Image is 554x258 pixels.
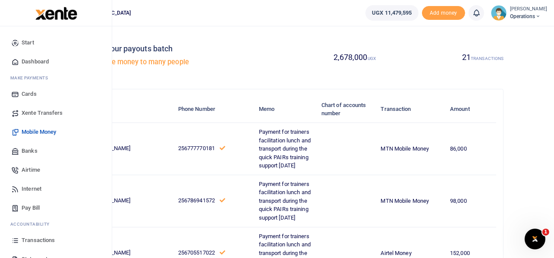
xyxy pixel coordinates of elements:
span: Airtime [22,166,40,174]
th: Phone Number: activate to sort column ascending [173,96,254,123]
a: Airtime [7,160,105,179]
a: Internet [7,179,105,198]
span: Banks [22,147,38,155]
small: [PERSON_NAME] [510,6,547,13]
td: MTN Mobile Money [376,123,445,175]
a: Xente Transfers [7,104,105,123]
span: Start [22,38,34,47]
label: 21 [462,51,504,63]
span: ake Payments [15,75,48,81]
span: countability [17,221,50,227]
span: Pay Bill [22,204,40,212]
td: Payment for trainers facilitation lunch and transport during the quick PAIRs training support [DATE] [254,123,317,175]
a: Banks [7,142,105,160]
span: 256786941572 [178,197,215,204]
h4: Confirm your payouts batch [76,44,286,53]
label: 2,678,000 [334,51,376,63]
a: This number has been validated [220,145,225,151]
th: Memo: activate to sort column ascending [254,96,317,123]
li: Ac [7,217,105,231]
li: Wallet ballance [362,5,422,21]
td: 86,000 [445,123,496,175]
small: UGX [368,56,376,61]
a: Start [7,33,105,52]
a: Dashboard [7,52,105,71]
th: Transaction: activate to sort column ascending [376,96,445,123]
span: 256705517022 [178,249,215,256]
span: Transactions [22,236,55,245]
a: Pay Bill [7,198,105,217]
span: 1 [542,229,549,236]
span: Dashboard [22,57,49,66]
img: logo-large [35,7,77,20]
h5: Send mobile money to many people [76,58,286,66]
a: Transactions [7,231,105,250]
a: UGX 11,479,595 [365,5,418,21]
a: logo-small logo-large logo-large [35,9,77,16]
span: Add money [422,6,465,20]
a: Mobile Money [7,123,105,142]
th: Name: activate to sort column descending [84,96,173,123]
th: Chart of accounts number: activate to sort column ascending [317,96,376,123]
th: Amount: activate to sort column ascending [445,96,496,123]
td: Payment for trainers facilitation lunch and transport during the quick PAIRs training support [DATE] [254,175,317,227]
span: Mobile Money [22,128,56,136]
small: TRANSACTIONS [471,56,504,61]
a: This number has been validated [220,197,225,204]
span: UGX 11,479,595 [372,9,412,17]
span: Cards [22,90,37,98]
a: profile-user [PERSON_NAME] Operations [491,5,547,21]
li: M [7,71,105,85]
a: Cards [7,85,105,104]
td: 98,000 [445,175,496,227]
span: Internet [22,185,41,193]
span: 256777770181 [178,145,215,151]
img: profile-user [491,5,507,21]
iframe: Intercom live chat [525,229,545,249]
li: Toup your wallet [422,6,465,20]
td: MTN Mobile Money [376,175,445,227]
span: Operations [510,13,547,20]
span: Xente Transfers [22,109,63,117]
a: Add money [422,9,465,16]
